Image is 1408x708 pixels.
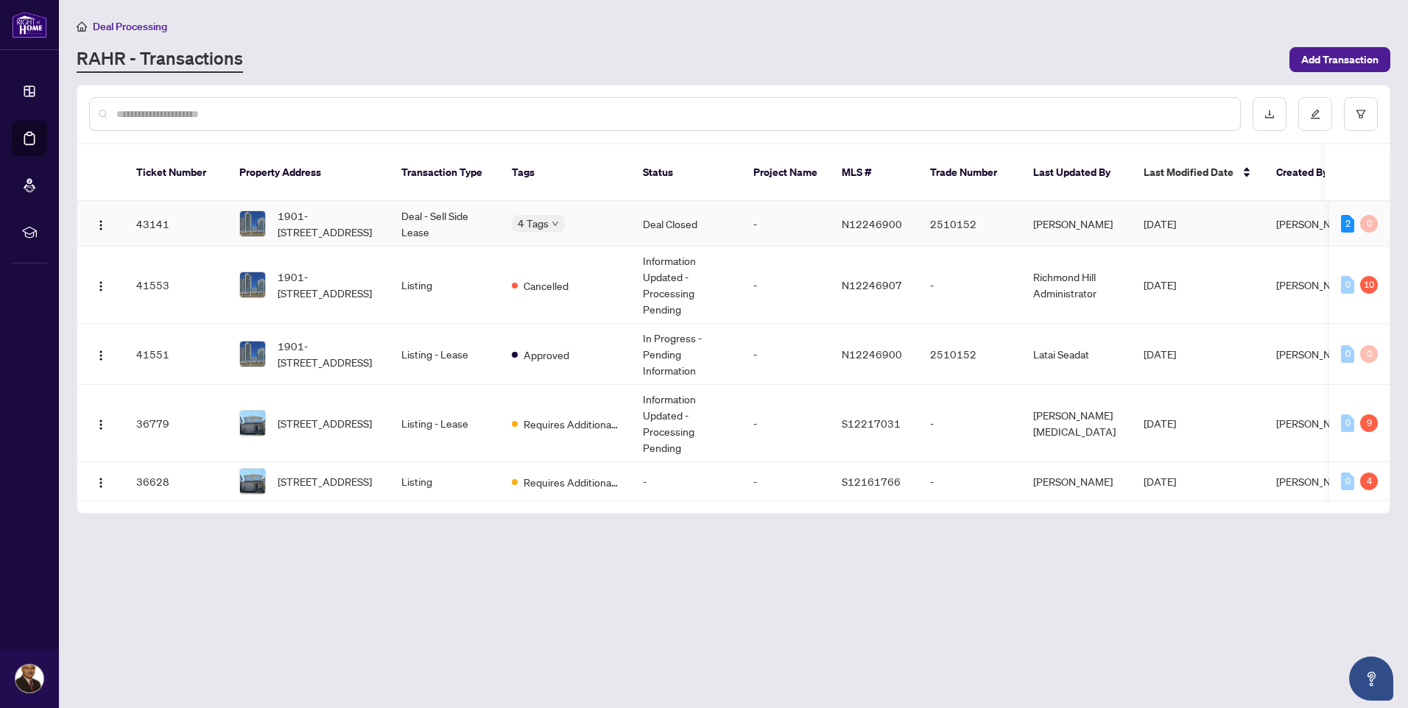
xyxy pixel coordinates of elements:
[77,46,243,73] a: RAHR - Transactions
[1341,414,1354,432] div: 0
[552,220,559,227] span: down
[1253,97,1286,131] button: download
[278,338,378,370] span: 1901-[STREET_ADDRESS]
[278,269,378,301] span: 1901-[STREET_ADDRESS]
[742,144,830,202] th: Project Name
[918,462,1021,501] td: -
[742,202,830,247] td: -
[842,347,902,361] span: N12246900
[240,411,265,436] img: thumbnail-img
[1276,417,1356,430] span: [PERSON_NAME]
[918,247,1021,324] td: -
[1341,472,1354,490] div: 0
[240,341,265,367] img: thumbnail-img
[842,417,901,430] span: S12217031
[1021,462,1132,501] td: [PERSON_NAME]
[390,462,500,501] td: Listing
[15,665,43,693] img: Profile Icon
[1341,276,1354,294] div: 0
[95,219,107,231] img: Logo
[830,144,918,202] th: MLS #
[124,324,228,385] td: 41551
[742,324,830,385] td: -
[1360,215,1378,233] div: 0
[1144,217,1176,230] span: [DATE]
[1360,414,1378,432] div: 9
[1310,109,1320,119] span: edit
[1356,109,1366,119] span: filter
[124,462,228,501] td: 36628
[518,215,549,232] span: 4 Tags
[124,202,228,247] td: 43141
[842,217,902,230] span: N12246900
[390,202,500,247] td: Deal - Sell Side Lease
[631,385,742,462] td: Information Updated - Processing Pending
[89,342,113,366] button: Logo
[631,324,742,385] td: In Progress - Pending Information
[89,411,113,435] button: Logo
[1276,475,1356,488] span: [PERSON_NAME]
[524,416,619,432] span: Requires Additional Docs
[124,144,228,202] th: Ticket Number
[1144,278,1176,291] span: [DATE]
[1289,47,1390,72] button: Add Transaction
[95,419,107,431] img: Logo
[918,324,1021,385] td: 2510152
[240,469,265,494] img: thumbnail-img
[1264,144,1353,202] th: Created By
[742,247,830,324] td: -
[524,474,619,490] span: Requires Additional Docs
[89,212,113,236] button: Logo
[1021,385,1132,462] td: [PERSON_NAME][MEDICAL_DATA]
[1276,217,1356,230] span: [PERSON_NAME]
[1276,347,1356,361] span: [PERSON_NAME]
[77,21,87,32] span: home
[89,273,113,297] button: Logo
[500,144,631,202] th: Tags
[1298,97,1332,131] button: edit
[390,247,500,324] td: Listing
[918,202,1021,247] td: 2510152
[1341,345,1354,363] div: 0
[1360,472,1378,490] div: 4
[95,350,107,361] img: Logo
[1344,97,1378,131] button: filter
[742,385,830,462] td: -
[1360,345,1378,363] div: 0
[742,462,830,501] td: -
[1021,144,1132,202] th: Last Updated By
[631,144,742,202] th: Status
[1349,656,1393,701] button: Open asap
[1144,475,1176,488] span: [DATE]
[842,278,902,291] span: N12246907
[918,144,1021,202] th: Trade Number
[524,277,569,294] span: Cancelled
[1144,417,1176,430] span: [DATE]
[95,280,107,292] img: Logo
[1341,215,1354,233] div: 2
[1144,164,1233,180] span: Last Modified Date
[631,247,742,324] td: Information Updated - Processing Pending
[842,475,901,488] span: S12161766
[390,324,500,385] td: Listing - Lease
[228,144,390,202] th: Property Address
[524,347,569,363] span: Approved
[1132,144,1264,202] th: Last Modified Date
[390,144,500,202] th: Transaction Type
[240,211,265,236] img: thumbnail-img
[124,247,228,324] td: 41553
[1021,324,1132,385] td: Latai Seadat
[1301,48,1379,71] span: Add Transaction
[390,385,500,462] td: Listing - Lease
[124,385,228,462] td: 36779
[1360,276,1378,294] div: 10
[1144,347,1176,361] span: [DATE]
[12,11,47,38] img: logo
[278,208,378,240] span: 1901-[STREET_ADDRESS]
[1021,202,1132,247] td: [PERSON_NAME]
[1264,109,1275,119] span: download
[631,462,742,501] td: -
[631,202,742,247] td: Deal Closed
[93,20,167,33] span: Deal Processing
[95,477,107,489] img: Logo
